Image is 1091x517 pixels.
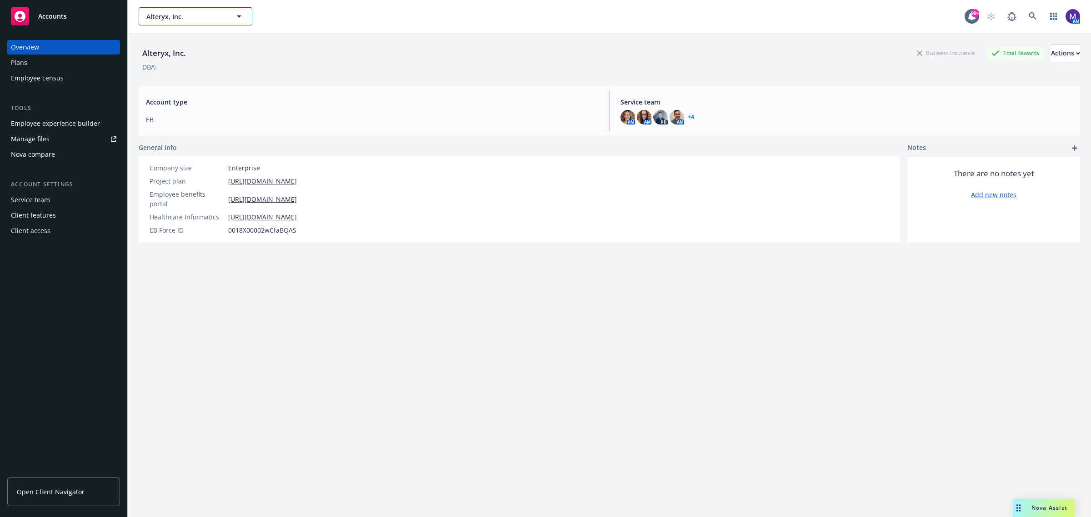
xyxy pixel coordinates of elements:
div: Employee census [11,71,64,85]
img: photo [621,110,635,124]
div: DBA: - [142,62,159,72]
span: General info [139,143,177,152]
button: Nova Assist [1013,499,1075,517]
div: EB Force ID [150,225,225,235]
a: Accounts [7,4,120,29]
div: Project plan [150,176,225,186]
span: Open Client Navigator [17,487,85,497]
img: photo [670,110,684,124]
a: Nova compare [7,147,120,162]
a: Start snowing [982,7,1000,25]
div: 99+ [971,9,979,17]
span: Accounts [38,13,67,20]
a: Add new notes [971,190,1016,199]
div: Account settings [7,180,120,189]
div: Company size [150,163,225,173]
div: Alteryx, Inc. [139,47,190,59]
a: Overview [7,40,120,55]
div: Tools [7,104,120,113]
div: Manage files [11,132,50,146]
a: [URL][DOMAIN_NAME] [228,176,297,186]
div: Actions [1051,45,1080,62]
div: Client access [11,224,50,238]
img: photo [637,110,651,124]
a: [URL][DOMAIN_NAME] [228,212,297,222]
button: Actions [1051,44,1080,62]
div: Overview [11,40,39,55]
a: Employee experience builder [7,116,120,131]
span: Account type [146,97,598,107]
div: Plans [11,55,27,70]
a: Plans [7,55,120,70]
a: Report a Bug [1003,7,1021,25]
span: 0018X00002wCfaBQAS [228,225,296,235]
a: Manage files [7,132,120,146]
a: Search [1024,7,1042,25]
a: +4 [688,114,694,120]
a: Switch app [1045,7,1063,25]
span: Service team [621,97,1073,107]
div: Healthcare Informatics [150,212,225,222]
div: Service team [11,193,50,207]
a: Employee census [7,71,120,85]
div: Employee benefits portal [150,189,225,209]
div: Employee experience builder [11,116,100,131]
span: There are no notes yet [954,168,1034,179]
a: [URL][DOMAIN_NAME] [228,194,297,204]
a: Client features [7,208,120,223]
a: add [1069,143,1080,154]
button: Alteryx, Inc. [139,7,252,25]
a: Service team [7,193,120,207]
span: Nova Assist [1031,504,1067,512]
img: photo [1066,9,1080,24]
div: Total Rewards [987,47,1044,59]
div: Nova compare [11,147,55,162]
span: EB [146,115,598,124]
img: photo [653,110,668,124]
div: Client features [11,208,56,223]
span: Enterprise [228,163,260,173]
div: Business Insurance [912,47,980,59]
a: Client access [7,224,120,238]
span: Notes [907,143,926,154]
div: Drag to move [1013,499,1024,517]
span: Alteryx, Inc. [146,12,225,21]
